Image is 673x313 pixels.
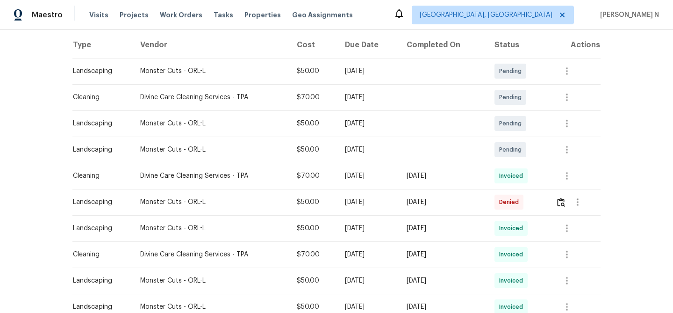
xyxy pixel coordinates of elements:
div: $50.00 [297,119,330,128]
div: [DATE] [407,276,479,285]
th: Due Date [337,32,399,58]
span: Denied [499,197,523,207]
div: Divine Care Cleaning Services - TPA [140,93,282,102]
div: Cleaning [73,171,125,181]
span: Pending [499,119,525,128]
span: Visits [89,10,108,20]
div: [DATE] [345,302,392,312]
div: [DATE] [407,197,479,207]
span: Invoiced [499,224,527,233]
div: Divine Care Cleaning Services - TPA [140,250,282,259]
div: [DATE] [345,66,392,76]
div: Divine Care Cleaning Services - TPA [140,171,282,181]
div: Cleaning [73,250,125,259]
div: $70.00 [297,171,330,181]
span: Properties [244,10,281,20]
div: $50.00 [297,145,330,154]
span: Geo Assignments [292,10,353,20]
div: Landscaping [73,66,125,76]
div: Landscaping [73,145,125,154]
div: $50.00 [297,276,330,285]
span: Pending [499,66,525,76]
th: Completed On [399,32,487,58]
div: [DATE] [345,171,392,181]
div: $50.00 [297,302,330,312]
div: [DATE] [345,224,392,233]
span: Projects [120,10,149,20]
div: Monster Cuts - ORL-L [140,276,282,285]
span: Tasks [214,12,233,18]
div: Monster Cuts - ORL-L [140,224,282,233]
div: [DATE] [345,276,392,285]
div: Landscaping [73,119,125,128]
th: Type [72,32,133,58]
div: Cleaning [73,93,125,102]
span: Invoiced [499,276,527,285]
div: Landscaping [73,197,125,207]
span: Pending [499,93,525,102]
span: Maestro [32,10,63,20]
div: Landscaping [73,276,125,285]
div: $70.00 [297,250,330,259]
div: [DATE] [345,197,392,207]
th: Cost [289,32,337,58]
span: Pending [499,145,525,154]
div: $50.00 [297,197,330,207]
div: Monster Cuts - ORL-L [140,197,282,207]
button: Review Icon [556,191,566,213]
div: Monster Cuts - ORL-L [140,119,282,128]
span: Work Orders [160,10,202,20]
div: [DATE] [407,171,479,181]
div: [DATE] [345,119,392,128]
div: [DATE] [345,93,392,102]
div: $50.00 [297,224,330,233]
th: Status [487,32,548,58]
div: Monster Cuts - ORL-L [140,66,282,76]
th: Vendor [133,32,289,58]
div: Landscaping [73,224,125,233]
div: [DATE] [407,224,479,233]
div: [DATE] [407,250,479,259]
div: Landscaping [73,302,125,312]
div: $70.00 [297,93,330,102]
div: [DATE] [345,250,392,259]
span: [GEOGRAPHIC_DATA], [GEOGRAPHIC_DATA] [420,10,552,20]
div: [DATE] [407,302,479,312]
div: [DATE] [345,145,392,154]
div: Monster Cuts - ORL-L [140,145,282,154]
span: [PERSON_NAME] N [596,10,659,20]
span: Invoiced [499,250,527,259]
div: Monster Cuts - ORL-L [140,302,282,312]
div: $50.00 [297,66,330,76]
span: Invoiced [499,171,527,181]
img: Review Icon [557,198,565,207]
th: Actions [548,32,601,58]
span: Invoiced [499,302,527,312]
